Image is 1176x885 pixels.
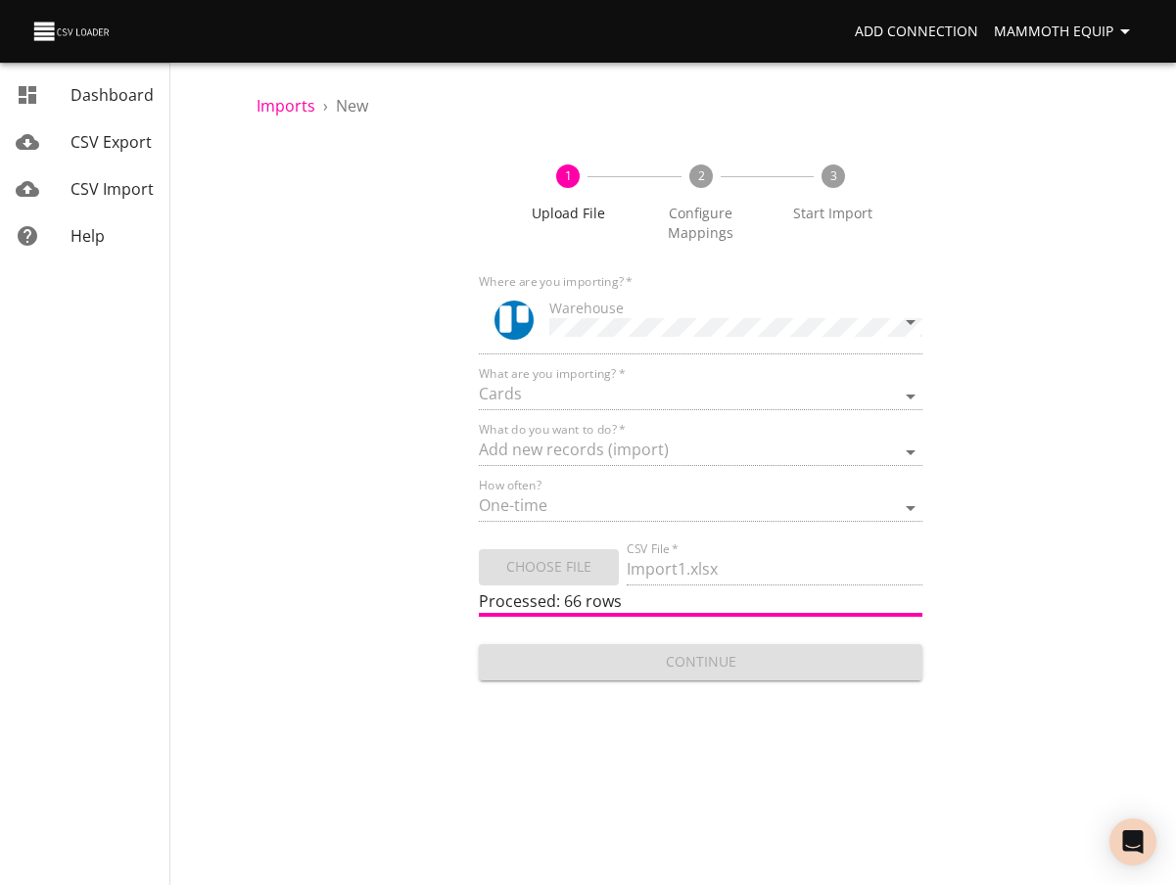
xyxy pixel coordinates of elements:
[71,84,154,106] span: Dashboard
[549,299,624,317] span: Warehouse
[71,225,105,247] span: Help
[642,204,759,243] span: Configure Mappings
[479,290,923,354] div: ToolWarehouse
[31,18,114,45] img: CSV Loader
[479,368,625,380] label: What are you importing?
[71,178,154,200] span: CSV Import
[697,167,704,184] text: 2
[510,204,627,223] span: Upload File
[494,301,534,340] img: Trello
[479,424,626,436] label: What do you want to do?
[994,20,1137,44] span: Mammoth Equip
[829,167,836,184] text: 3
[479,276,633,288] label: Where are you importing?
[775,204,891,223] span: Start Import
[323,94,328,117] li: ›
[257,95,315,116] a: Imports
[565,167,572,184] text: 1
[336,95,368,116] span: New
[1109,818,1156,865] div: Open Intercom Messenger
[494,301,534,340] div: Tool
[479,480,541,491] label: How often?
[479,590,622,612] span: Processed: 66 rows
[847,14,986,50] a: Add Connection
[627,543,679,555] label: CSV File
[855,20,978,44] span: Add Connection
[986,14,1145,50] button: Mammoth Equip
[71,131,152,153] span: CSV Export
